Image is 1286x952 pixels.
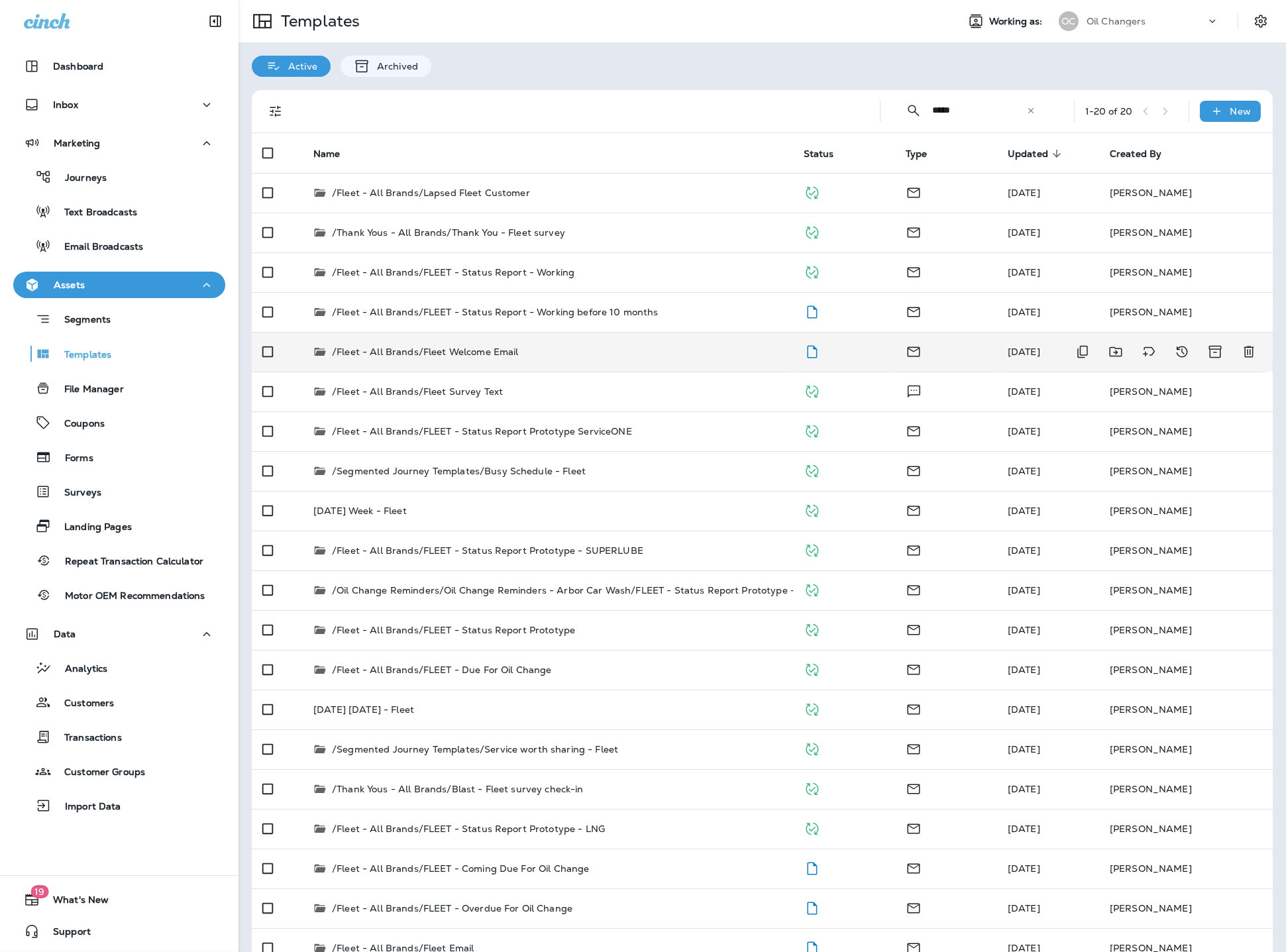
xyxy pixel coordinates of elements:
p: Motor OEM Recommendations [52,590,205,603]
p: New [1230,106,1251,117]
button: File Manager [13,374,225,402]
td: [PERSON_NAME] [1099,173,1273,213]
p: Marketing [54,138,100,148]
button: Segments [13,305,225,333]
p: /Segmented Journey Templates/Service worth sharing - Fleet [332,743,618,756]
span: Email [906,742,922,754]
span: Draft [804,305,820,317]
button: Journeys [13,163,225,191]
p: Assets [54,280,85,290]
span: 19 [30,885,48,898]
p: /Fleet - All Brands/FLEET - Status Report Prototype - LNG [332,822,605,835]
p: /Segmented Journey Templates/Busy Schedule - Fleet [332,464,586,478]
p: /Fleet - All Brands/FLEET - Status Report Prototype ServiceONE [332,425,632,438]
span: [DATE] [1008,863,1040,874]
span: Published [804,702,820,714]
button: Collapse Search [900,97,927,124]
span: Published [804,384,820,396]
p: /Fleet - All Brands/FLEET - Status Report Prototype [332,623,575,637]
p: Landing Pages [51,521,132,534]
span: Type [906,148,928,160]
td: [PERSON_NAME] [1099,888,1273,928]
span: Name [313,148,358,160]
p: /Fleet - All Brands/Fleet Welcome Email [332,345,518,358]
button: Delete [1236,339,1262,365]
button: Data [13,621,225,647]
p: Dashboard [53,61,103,72]
p: /Fleet - All Brands/Lapsed Fleet Customer [332,186,530,199]
span: Brookelynn Miller [1008,227,1040,238]
button: Repeat Transaction Calculator [13,547,225,574]
td: [PERSON_NAME] [1099,491,1273,531]
p: Import Data [52,801,121,814]
span: Text [906,384,922,396]
span: [DATE] [1008,902,1040,914]
span: [DATE] [1008,425,1040,437]
span: [DATE] [1008,664,1040,676]
button: Transactions [13,723,225,751]
span: Published [804,185,820,197]
span: Type [906,148,945,160]
span: Brookelynn Miller [1008,187,1040,199]
p: Templates [51,349,111,362]
span: Andrea Alcala [1008,743,1040,755]
td: [PERSON_NAME] [1099,650,1273,690]
span: Email [906,265,922,277]
span: Brookelynn Miller [1008,624,1040,636]
button: Filters [262,98,289,125]
span: Draft [804,901,820,913]
p: Templates [276,11,360,31]
span: Draft [804,344,820,356]
div: OC [1059,11,1079,31]
button: Settings [1249,9,1273,33]
td: [PERSON_NAME] [1099,531,1273,570]
td: [PERSON_NAME] [1099,610,1273,650]
span: Published [804,265,820,277]
td: [PERSON_NAME] [1099,411,1273,451]
p: [DATE] [DATE] - Fleet [313,704,414,715]
td: [PERSON_NAME] [1099,769,1273,809]
span: Published [804,623,820,635]
span: Andrea Alcala [1008,584,1040,596]
p: Customers [51,698,114,710]
td: [PERSON_NAME] [1099,690,1273,729]
span: Published [804,821,820,833]
p: Text Broadcasts [51,207,137,219]
button: Move to folder [1102,339,1129,365]
span: Brookelynn Miller [1008,266,1040,278]
button: Coupons [13,409,225,437]
span: Published [804,543,820,555]
span: Email [906,503,922,515]
button: Dashboard [13,53,225,79]
div: 1 - 20 of 20 [1085,106,1132,117]
td: [PERSON_NAME] [1099,213,1273,252]
span: Brookelynn Miller [1008,465,1040,477]
span: Andrea Alcala [1008,704,1040,715]
p: Archived [370,61,418,72]
button: Surveys [13,478,225,505]
span: Email [906,662,922,674]
span: Email [906,424,922,436]
span: Email [906,185,922,197]
p: /Oil Change Reminders/Oil Change Reminders - Arbor Car Wash/FLEET - Status Report Prototype - Arb... [332,584,872,597]
span: Name [313,148,341,160]
span: Email [906,901,922,913]
td: [PERSON_NAME] [1099,729,1273,769]
p: /Fleet - All Brands/FLEET - Status Report Prototype - SUPERLUBE [332,544,643,557]
span: Status [804,148,834,160]
button: Marketing [13,130,225,156]
span: Email [906,225,922,237]
p: /Fleet - All Brands/FLEET - Status Report - Working [332,266,574,279]
button: Inbox [13,91,225,118]
span: Published [804,464,820,476]
button: Collapse Sidebar [197,8,234,34]
p: Inbox [53,99,78,110]
td: [PERSON_NAME] [1099,849,1273,888]
button: Email Broadcasts [13,232,225,260]
button: Templates [13,340,225,368]
span: Created By [1110,148,1179,160]
button: 19What's New [13,886,225,913]
p: /Fleet - All Brands/Fleet Survey Text [332,385,503,398]
span: Support [40,926,91,942]
p: Customer Groups [51,767,145,779]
